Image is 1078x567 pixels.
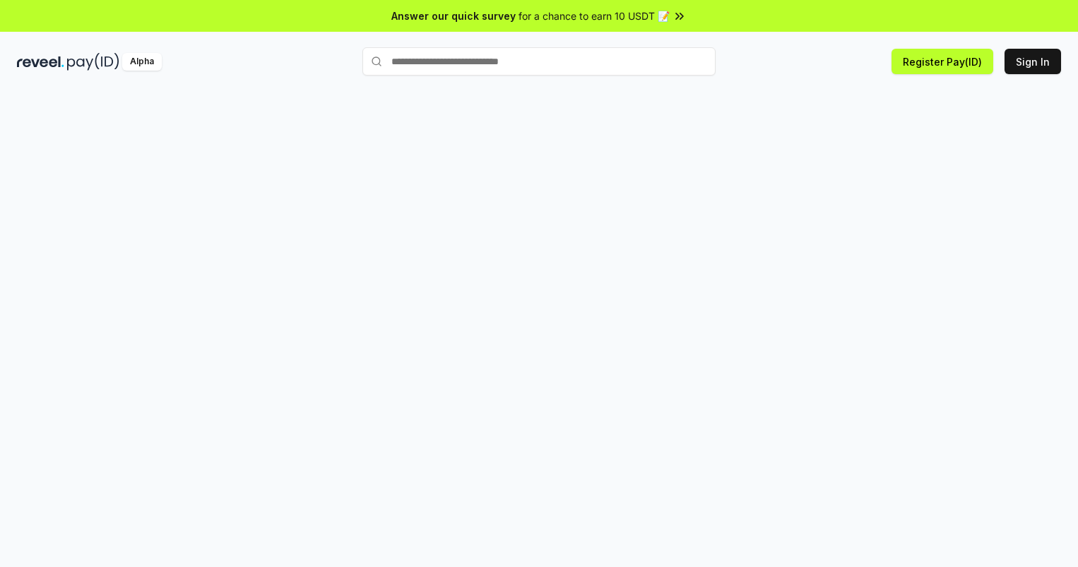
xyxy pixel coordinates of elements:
[1005,49,1061,74] button: Sign In
[391,8,516,23] span: Answer our quick survey
[519,8,670,23] span: for a chance to earn 10 USDT 📝
[122,53,162,71] div: Alpha
[892,49,993,74] button: Register Pay(ID)
[67,53,119,71] img: pay_id
[17,53,64,71] img: reveel_dark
